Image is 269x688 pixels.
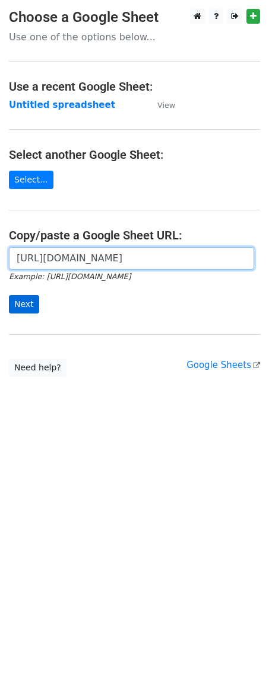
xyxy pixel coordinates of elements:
[9,9,260,26] h3: Choose a Google Sheet
[9,171,53,189] a: Select...
[9,359,67,377] a: Need help?
[9,100,115,110] a: Untitled spreadsheet
[186,360,260,370] a: Google Sheets
[210,631,269,688] iframe: Chat Widget
[145,100,175,110] a: View
[9,295,39,313] input: Next
[157,101,175,110] small: View
[9,31,260,43] p: Use one of the options below...
[9,228,260,242] h4: Copy/paste a Google Sheet URL:
[9,148,260,162] h4: Select another Google Sheet:
[9,79,260,94] h4: Use a recent Google Sheet:
[9,272,131,281] small: Example: [URL][DOMAIN_NAME]
[9,247,254,270] input: Paste your Google Sheet URL here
